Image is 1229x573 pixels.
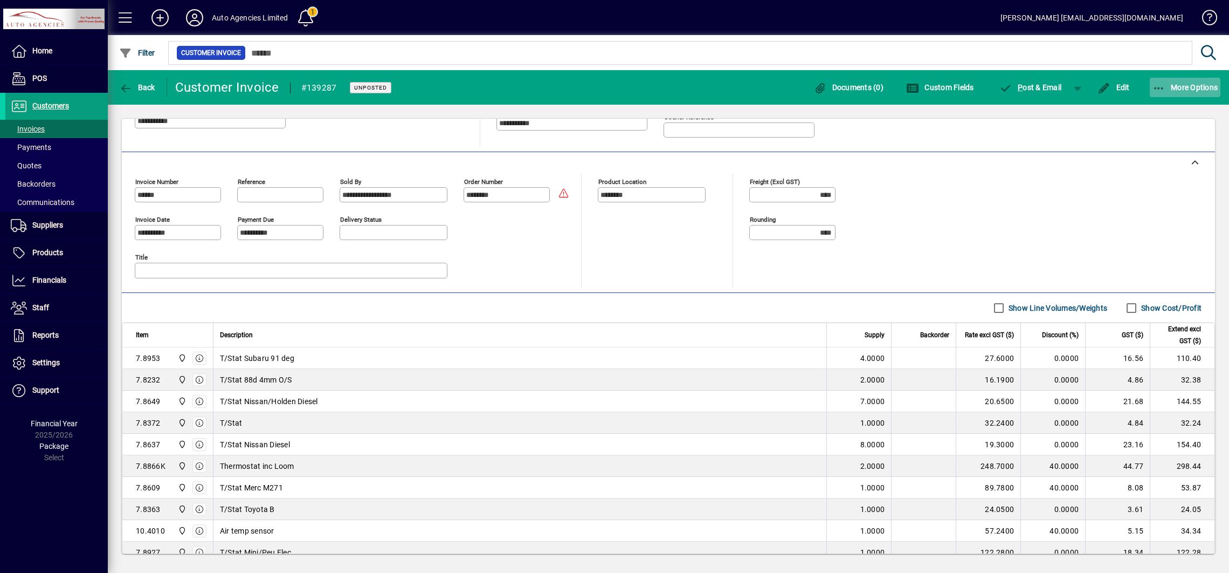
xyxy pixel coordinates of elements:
button: Filter [116,43,158,63]
td: 8.08 [1085,477,1150,499]
div: 248.7000 [963,461,1014,472]
span: Rangiora [175,503,188,515]
button: More Options [1150,78,1221,97]
td: 40.0000 [1020,477,1085,499]
td: 0.0000 [1020,499,1085,520]
td: 0.0000 [1020,391,1085,412]
div: 89.7800 [963,482,1014,493]
span: 8.0000 [860,439,885,450]
span: Reports [32,331,59,339]
span: Filter [119,49,155,57]
span: 4.0000 [860,353,885,364]
span: 1.0000 [860,418,885,428]
span: Documents (0) [813,83,883,92]
a: Invoices [5,120,108,138]
div: 7.8609 [136,482,161,493]
span: Rangiora [175,352,188,364]
span: T/Stat Nissan/Holden Diesel [220,396,318,407]
a: Financials [5,267,108,294]
td: 40.0000 [1020,455,1085,477]
a: Home [5,38,108,65]
app-page-header-button: Back [108,78,167,97]
td: 44.77 [1085,455,1150,477]
mat-label: Invoice date [135,216,170,223]
a: Suppliers [5,212,108,239]
div: 122.2800 [963,547,1014,558]
div: 7.8927 [136,547,161,558]
a: Backorders [5,175,108,193]
td: 3.61 [1085,499,1150,520]
mat-label: Sold by [340,178,361,186]
td: 34.34 [1150,520,1214,542]
span: T/Stat [220,418,243,428]
span: 1.0000 [860,547,885,558]
span: Back [119,83,155,92]
div: 32.2400 [963,418,1014,428]
mat-label: Order number [464,178,503,186]
span: Rangiora [175,395,188,407]
div: [PERSON_NAME] [EMAIL_ADDRESS][DOMAIN_NAME] [1000,9,1183,26]
span: Financial Year [31,419,78,428]
span: 1.0000 [860,526,885,536]
span: T/Stat 88d 4mm O/S [220,374,292,385]
mat-label: Delivery status [340,216,382,223]
button: Back [116,78,158,97]
div: 7.8363 [136,504,161,515]
span: 2.0000 [860,374,885,385]
td: 24.05 [1150,499,1214,520]
mat-label: Product location [598,178,646,186]
div: 19.3000 [963,439,1014,450]
a: Knowledge Base [1194,2,1216,37]
span: Rangiora [175,460,188,472]
label: Show Line Volumes/Weights [1006,303,1107,313]
span: Thermostat inc Loom [220,461,294,472]
td: 5.15 [1085,520,1150,542]
td: 122.28 [1150,542,1214,563]
div: 7.8372 [136,418,161,428]
mat-label: Title [135,254,148,261]
span: ost & Email [999,83,1062,92]
td: 4.86 [1085,369,1150,391]
td: 40.0000 [1020,520,1085,542]
td: 53.87 [1150,477,1214,499]
td: 144.55 [1150,391,1214,412]
span: Backorder [920,329,949,341]
button: Add [143,8,177,28]
span: 1.0000 [860,504,885,515]
button: Profile [177,8,212,28]
span: Rate excl GST ($) [965,329,1014,341]
td: 21.68 [1085,391,1150,412]
td: 110.40 [1150,347,1214,369]
span: Quotes [11,161,42,170]
a: Payments [5,138,108,156]
a: Communications [5,193,108,212]
a: POS [5,65,108,92]
span: Backorders [11,180,56,188]
span: T/Stat Merc M271 [220,482,283,493]
span: Extend excl GST ($) [1157,323,1201,347]
span: GST ($) [1122,329,1143,341]
span: T/Stat Subaru 91 deg [220,353,294,364]
td: 32.24 [1150,412,1214,434]
td: 0.0000 [1020,412,1085,434]
span: 2.0000 [860,461,885,472]
span: Financials [32,276,66,284]
span: Staff [32,303,49,312]
td: 154.40 [1150,434,1214,455]
div: 10.4010 [136,526,165,536]
span: T/Stat Mini/Peu Elec [220,547,291,558]
td: 0.0000 [1020,347,1085,369]
span: Discount (%) [1042,329,1079,341]
span: T/Stat Nissan Diesel [220,439,290,450]
span: Rangiora [175,374,188,386]
span: Custom Fields [906,83,974,92]
td: 0.0000 [1020,542,1085,563]
div: 20.6500 [963,396,1014,407]
span: Suppliers [32,221,63,229]
span: Rangiora [175,525,188,537]
a: Settings [5,350,108,377]
span: More Options [1152,83,1218,92]
a: Reports [5,322,108,349]
span: Communications [11,198,74,207]
span: Rangiora [175,547,188,558]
